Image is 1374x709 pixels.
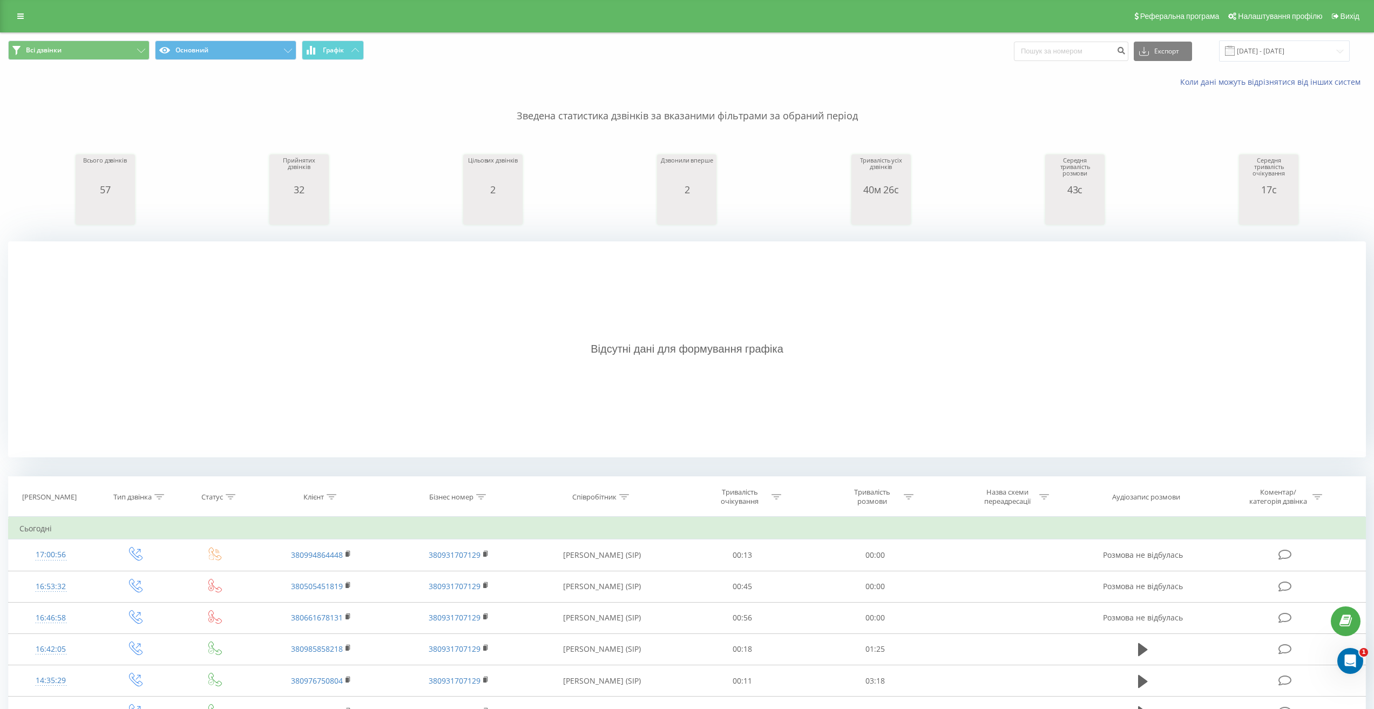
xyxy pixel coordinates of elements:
[528,571,676,602] td: [PERSON_NAME] (SIP)
[429,612,480,623] a: 380931707129
[1014,42,1128,61] input: Пошук за номером
[1134,42,1192,61] button: Експорт
[8,40,150,60] button: Всі дзвінки
[201,492,223,502] div: Статус
[291,550,343,560] a: 380994864448
[303,492,324,502] div: Клієнт
[9,518,1366,539] td: Сьогодні
[26,46,62,55] span: Всі дзвінки
[272,157,326,184] div: Прийнятих дзвінків
[1247,488,1310,506] div: Коментар/категорія дзвінка
[1238,12,1322,21] span: Налаштування профілю
[809,633,941,665] td: 01:25
[155,40,296,60] button: Основний
[676,665,809,697] td: 00:11
[19,639,83,660] div: 16:42:05
[8,87,1366,123] p: Зведена статистика дзвінків за вказаними фільтрами за обраний період
[809,539,941,571] td: 00:00
[528,602,676,633] td: [PERSON_NAME] (SIP)
[711,488,769,506] div: Тривалість очікування
[78,195,132,227] svg: A chart.
[291,612,343,623] a: 380661678131
[8,241,1366,457] div: Відсутні дані для формування графіка
[272,195,326,227] svg: A chart.
[809,665,941,697] td: 03:18
[429,550,480,560] a: 380931707129
[1337,648,1363,674] iframe: Intercom live chat
[854,157,908,184] div: Тривалість усіх дзвінків
[78,184,132,195] div: 57
[272,184,326,195] div: 32
[660,157,714,184] div: Дзвонили вперше
[302,40,364,60] button: Графік
[843,488,901,506] div: Тривалість розмови
[22,492,77,502] div: [PERSON_NAME]
[660,195,714,227] svg: A chart.
[429,676,480,686] a: 380931707129
[979,488,1037,506] div: Назва схеми переадресації
[1242,195,1296,227] svg: A chart.
[1242,184,1296,195] div: 17с
[1048,184,1102,195] div: 43с
[676,571,809,602] td: 00:45
[1140,12,1220,21] span: Реферальна програма
[291,581,343,591] a: 380505451819
[1242,157,1296,184] div: Середня тривалість очікування
[19,576,83,597] div: 16:53:32
[291,644,343,654] a: 380985858218
[323,46,344,54] span: Графік
[113,492,152,502] div: Тип дзвінка
[429,492,473,502] div: Бізнес номер
[528,633,676,665] td: [PERSON_NAME] (SIP)
[429,581,480,591] a: 380931707129
[676,539,809,571] td: 00:13
[1103,550,1183,560] span: Розмова не відбулась
[429,644,480,654] a: 380931707129
[1048,195,1102,227] svg: A chart.
[676,602,809,633] td: 00:56
[572,492,617,502] div: Співробітник
[809,602,941,633] td: 00:00
[78,157,132,184] div: Всього дзвінків
[19,670,83,691] div: 14:35:29
[1180,77,1366,87] a: Коли дані можуть відрізнятися вiд інших систем
[291,676,343,686] a: 380976750804
[528,665,676,697] td: [PERSON_NAME] (SIP)
[660,184,714,195] div: 2
[676,633,809,665] td: 00:18
[19,544,83,565] div: 17:00:56
[1341,12,1359,21] span: Вихід
[1103,581,1183,591] span: Розмова не відбулась
[1103,612,1183,623] span: Розмова не відбулась
[466,184,520,195] div: 2
[1359,648,1368,657] span: 1
[466,195,520,227] svg: A chart.
[466,157,520,184] div: Цільових дзвінків
[528,539,676,571] td: [PERSON_NAME] (SIP)
[1048,157,1102,184] div: Середня тривалість розмови
[854,195,908,227] svg: A chart.
[854,184,908,195] div: 40м 26с
[19,607,83,629] div: 16:46:58
[1112,492,1180,502] div: Аудіозапис розмови
[809,571,941,602] td: 00:00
